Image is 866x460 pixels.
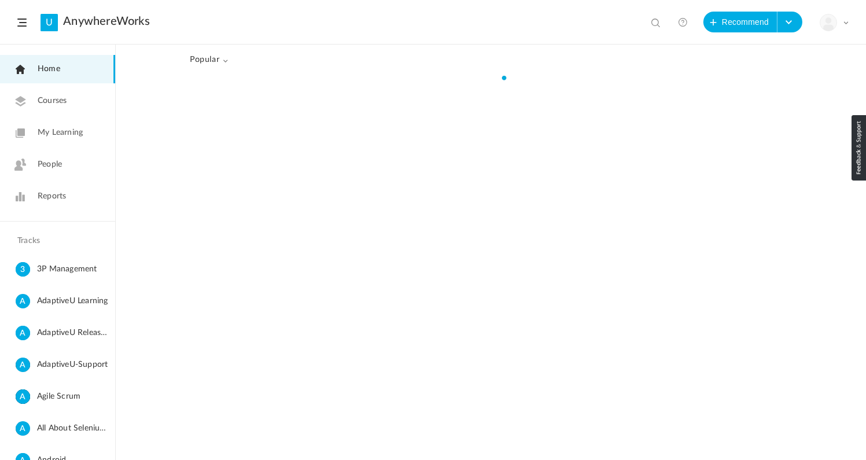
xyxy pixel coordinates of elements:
cite: A [16,421,30,437]
span: People [38,159,62,171]
cite: A [16,389,30,405]
a: AnywhereWorks [63,14,150,28]
button: Recommend [703,12,777,32]
span: Home [38,63,60,75]
span: All About Selenium Testing [37,421,111,436]
span: 3P Management [37,262,111,277]
cite: A [16,358,30,373]
span: Agile Scrum [37,389,111,404]
cite: 3 [16,262,30,278]
a: U [41,14,58,31]
span: Reports [38,190,66,203]
cite: A [16,326,30,341]
span: Popular [190,55,228,65]
cite: A [16,294,30,310]
img: loop_feedback_btn.png [852,115,866,181]
h4: Tracks [17,236,95,246]
span: AdaptiveU-Support [37,358,111,372]
span: AdaptiveU Learning [37,294,111,308]
img: user-image.png [820,14,836,31]
span: AdaptiveU Release Details [37,326,111,340]
span: My Learning [38,127,83,139]
span: Courses [38,95,67,107]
